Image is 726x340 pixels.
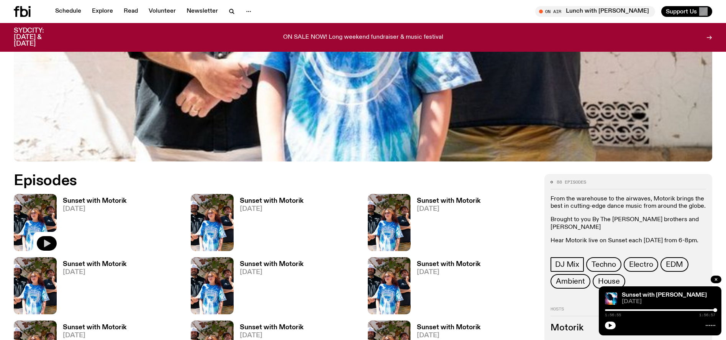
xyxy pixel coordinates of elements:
a: Techno [586,257,621,272]
span: [DATE] [417,269,480,276]
span: [DATE] [240,332,303,339]
img: Andrew, Reenie, and Pat stand in a row, smiling at the camera, in dappled light with a vine leafe... [14,194,57,251]
img: Andrew, Reenie, and Pat stand in a row, smiling at the camera, in dappled light with a vine leafe... [368,194,411,251]
span: Support Us [666,8,697,15]
h3: Motorik [551,324,706,332]
h3: Sunset with Motorik [63,198,126,204]
img: Andrew, Reenie, and Pat stand in a row, smiling at the camera, in dappled light with a vine leafe... [191,194,234,251]
button: Support Us [661,6,712,17]
button: On AirLunch with [PERSON_NAME] [535,6,655,17]
h2: Hosts [551,307,706,316]
h3: Sunset with Motorik [240,324,303,331]
span: House [598,277,620,286]
h3: Sunset with Motorik [63,324,126,331]
a: Sunset with [PERSON_NAME] [622,292,707,298]
span: [DATE] [622,299,715,305]
span: DJ Mix [555,260,579,269]
h3: Sunset with Motorik [417,324,480,331]
a: Read [119,6,143,17]
h3: Sunset with Motorik [417,198,480,204]
p: Brought to you By The [PERSON_NAME] brothers and [PERSON_NAME] [551,216,706,231]
span: EDM [666,260,683,269]
a: Electro [624,257,659,272]
span: [DATE] [417,332,480,339]
span: [DATE] [63,206,126,212]
span: 1:56:57 [699,313,715,317]
a: DJ Mix [551,257,584,272]
img: Andrew, Reenie, and Pat stand in a row, smiling at the camera, in dappled light with a vine leafe... [191,257,234,314]
a: Newsletter [182,6,223,17]
p: Hear Motorik live on Sunset each [DATE] from 6-8pm. [551,237,706,245]
a: Sunset with Motorik[DATE] [411,261,480,314]
a: Sunset with Motorik[DATE] [57,198,126,251]
h3: Sunset with Motorik [63,261,126,268]
h2: Episodes [14,174,476,188]
img: Simon Caldwell stands side on, looking downwards. He has headphones on. Behind him is a brightly ... [605,292,617,305]
a: Sunset with Motorik[DATE] [234,198,303,251]
a: EDM [660,257,688,272]
span: [DATE] [63,332,126,339]
span: [DATE] [240,206,303,212]
a: Schedule [51,6,86,17]
h3: Sunset with Motorik [240,261,303,268]
span: [DATE] [240,269,303,276]
span: [DATE] [63,269,126,276]
a: Sunset with Motorik[DATE] [234,261,303,314]
span: 1:56:55 [605,313,621,317]
a: House [593,274,625,289]
span: Ambient [556,277,585,286]
p: From the warehouse to the airwaves, Motorik brings the best in cutting-edge dance music from arou... [551,195,706,210]
a: Sunset with Motorik[DATE] [411,198,480,251]
img: Andrew, Reenie, and Pat stand in a row, smiling at the camera, in dappled light with a vine leafe... [368,257,411,314]
span: 88 episodes [557,180,586,184]
p: ON SALE NOW! Long weekend fundraiser & music festival [283,34,443,41]
a: Explore [87,6,118,17]
h3: Sunset with Motorik [417,261,480,268]
h3: SYDCITY: [DATE] & [DATE] [14,28,63,47]
a: Sunset with Motorik[DATE] [57,261,126,314]
span: [DATE] [417,206,480,212]
span: Techno [592,260,616,269]
a: Ambient [551,274,590,289]
h3: Sunset with Motorik [240,198,303,204]
span: Electro [629,260,653,269]
a: Volunteer [144,6,180,17]
img: Andrew, Reenie, and Pat stand in a row, smiling at the camera, in dappled light with a vine leafe... [14,257,57,314]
